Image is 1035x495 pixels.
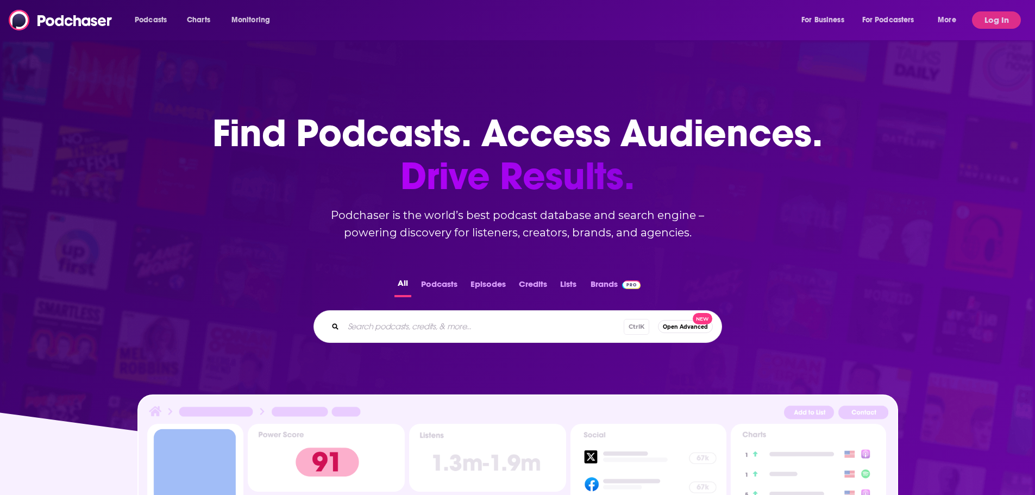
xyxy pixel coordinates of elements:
[224,11,284,29] button: open menu
[516,276,550,297] button: Credits
[624,319,649,335] span: Ctrl K
[801,12,844,28] span: For Business
[313,310,722,343] div: Search podcasts, credits, & more...
[938,12,956,28] span: More
[658,320,713,333] button: Open AdvancedNew
[300,206,735,241] h2: Podchaser is the world’s best podcast database and search engine – powering discovery for listene...
[972,11,1021,29] button: Log In
[591,276,641,297] a: BrandsPodchaser Pro
[147,404,888,423] img: Podcast Insights Header
[394,276,411,297] button: All
[930,11,970,29] button: open menu
[343,318,624,335] input: Search podcasts, credits, & more...
[248,424,405,492] img: Podcast Insights Power score
[135,12,167,28] span: Podcasts
[127,11,181,29] button: open menu
[693,313,712,324] span: New
[187,12,210,28] span: Charts
[418,276,461,297] button: Podcasts
[467,276,509,297] button: Episodes
[862,12,914,28] span: For Podcasters
[231,12,270,28] span: Monitoring
[180,11,217,29] a: Charts
[557,276,580,297] button: Lists
[622,280,641,289] img: Podchaser Pro
[9,10,113,30] img: Podchaser - Follow, Share and Rate Podcasts
[409,424,566,492] img: Podcast Insights Listens
[663,324,708,330] span: Open Advanced
[794,11,858,29] button: open menu
[855,11,930,29] button: open menu
[212,155,823,198] span: Drive Results.
[212,112,823,198] h1: Find Podcasts. Access Audiences.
